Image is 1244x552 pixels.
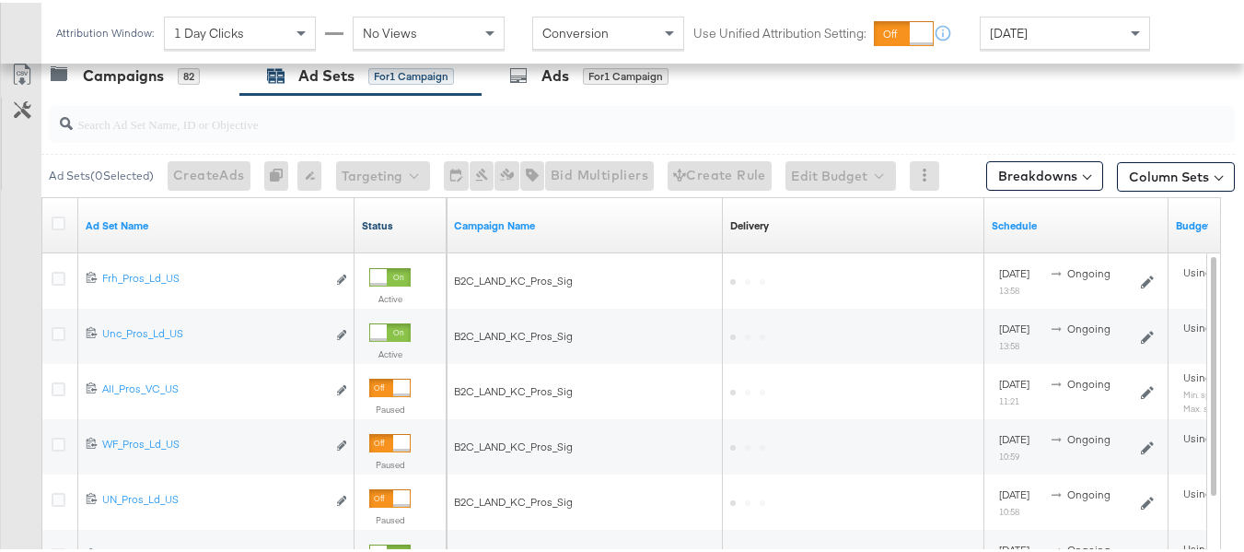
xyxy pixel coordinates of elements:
[83,63,164,84] div: Campaigns
[999,429,1029,443] span: [DATE]
[1117,159,1235,189] button: Column Sets
[542,22,609,39] span: Conversion
[693,22,866,40] label: Use Unified Attribution Setting:
[999,485,1029,499] span: [DATE]
[73,96,1130,132] input: Search Ad Set Name, ID or Objective
[999,393,1019,404] sub: 11:21
[454,437,573,451] span: B2C_LAND_KC_Pros_Sig
[369,401,411,413] label: Paused
[999,282,1019,293] sub: 13:58
[454,326,573,340] span: B2C_LAND_KC_Pros_Sig
[999,264,1029,277] span: [DATE]
[999,374,1029,388] span: [DATE]
[102,268,326,288] a: Frh_Pros_Ld_US
[454,382,573,395] span: B2C_LAND_KC_Pros_Sig
[369,346,411,358] label: Active
[454,216,715,230] a: Your campaign name.
[102,434,326,453] a: WF_Pros_Ld_US
[583,65,669,82] div: for 1 Campaign
[102,379,326,398] a: All_Pros_VC_US
[102,379,326,393] div: All_Pros_VC_US
[86,216,347,230] a: Your Ad Set name.
[102,489,326,504] div: UN_Pros_Ld_US
[363,22,417,39] span: No Views
[178,65,200,82] div: 82
[999,503,1019,514] sub: 10:58
[369,511,411,523] label: Paused
[1067,485,1110,499] span: ongoing
[999,337,1019,348] sub: 13:58
[55,24,155,37] div: Attribution Window:
[541,63,569,84] div: Ads
[102,323,326,338] div: Unc_Pros_Ld_US
[102,323,326,343] a: Unc_Pros_Ld_US
[992,216,1161,230] a: Shows when your Ad Set is scheduled to deliver.
[174,22,244,39] span: 1 Day Clicks
[102,434,326,449] div: WF_Pros_Ld_US
[730,216,769,230] a: Reflects the ability of your Ad Set to achieve delivery based on ad states, schedule and budget.
[1067,319,1110,333] span: ongoing
[368,65,454,82] div: for 1 Campaign
[102,489,326,509] a: UN_Pros_Ld_US
[1067,374,1110,388] span: ongoing
[986,159,1103,188] button: Breakdowns
[102,268,326,283] div: Frh_Pros_Ld_US
[454,271,573,285] span: B2C_LAND_KC_Pros_Sig
[454,492,573,506] span: B2C_LAND_KC_Pros_Sig
[264,159,297,188] div: 0
[990,22,1028,39] span: [DATE]
[999,319,1029,333] span: [DATE]
[369,290,411,302] label: Active
[369,456,411,468] label: Paused
[999,448,1019,459] sub: 10:59
[49,165,154,182] div: Ad Sets ( 0 Selected)
[298,63,355,84] div: Ad Sets
[730,216,769,230] div: Delivery
[362,216,439,230] a: Shows the current state of your Ad Set.
[1067,429,1110,443] span: ongoing
[1067,264,1110,277] span: ongoing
